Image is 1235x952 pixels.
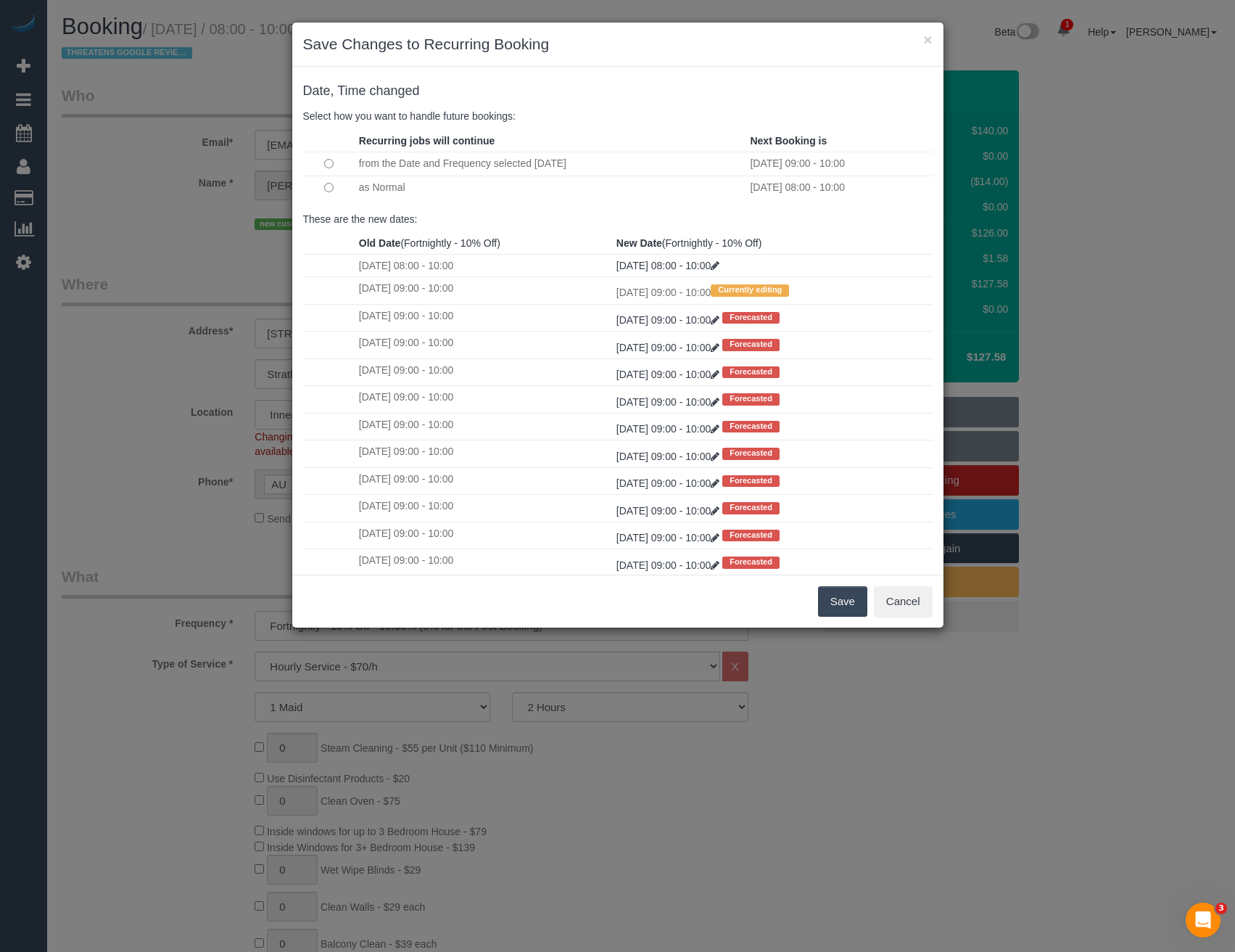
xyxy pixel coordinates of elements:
[874,586,933,617] button: Cancel
[303,84,933,99] h4: changed
[616,396,722,408] a: [DATE] 09:00 - 10:00
[711,284,789,296] span: Currently editing
[722,366,780,378] span: Forecasted
[355,255,613,277] td: [DATE] 08:00 - 10:00
[616,423,722,435] a: [DATE] 09:00 - 10:00
[616,451,722,462] a: [DATE] 09:00 - 10:00
[1215,903,1227,914] span: 3
[303,109,933,123] p: Select how you want to handle future bookings:
[750,135,827,147] strong: Next Booking is
[355,467,613,494] td: [DATE] 09:00 - 10:00
[616,477,722,489] a: [DATE] 09:00 - 10:00
[355,522,613,549] td: [DATE] 09:00 - 10:00
[722,339,780,350] span: Forecasted
[616,342,722,353] a: [DATE] 09:00 - 10:00
[303,212,933,226] p: These are the new dates:
[1186,903,1220,937] iframe: Intercom live chat
[722,448,780,459] span: Forecasted
[359,135,495,147] strong: Recurring jobs will continue
[722,312,780,324] span: Forecasted
[722,557,780,568] span: Forecasted
[355,440,613,467] td: [DATE] 09:00 - 10:00
[616,314,722,326] a: [DATE] 09:00 - 10:00
[722,502,780,514] span: Forecasted
[355,495,613,522] td: [DATE] 09:00 - 10:00
[355,358,613,385] td: [DATE] 09:00 - 10:00
[616,532,722,543] a: [DATE] 09:00 - 10:00
[722,530,780,541] span: Forecasted
[616,237,662,249] strong: New Date
[722,393,780,405] span: Forecasted
[746,152,932,176] td: [DATE] 09:00 - 10:00
[303,83,366,98] span: Date, Time
[746,176,932,200] td: [DATE] 08:00 - 10:00
[616,559,722,571] a: [DATE] 09:00 - 10:00
[355,304,613,331] td: [DATE] 09:00 - 10:00
[355,386,613,413] td: [DATE] 09:00 - 10:00
[923,32,932,47] button: ×
[722,421,780,432] span: Forecasted
[355,277,613,304] td: [DATE] 09:00 - 10:00
[616,260,719,271] a: [DATE] 08:00 - 10:00
[355,549,613,576] td: [DATE] 09:00 - 10:00
[355,152,747,176] td: from the Date and Frequency selected [DATE]
[359,237,401,249] strong: Old Date
[613,277,933,304] td: [DATE] 09:00 - 10:00
[616,369,722,380] a: [DATE] 09:00 - 10:00
[818,586,867,617] button: Save
[355,232,613,255] th: (Fortnightly - 10% Off)
[355,176,747,200] td: as Normal
[355,332,613,358] td: [DATE] 09:00 - 10:00
[616,505,722,517] a: [DATE] 09:00 - 10:00
[613,232,933,255] th: (Fortnightly - 10% Off)
[355,413,613,440] td: [DATE] 09:00 - 10:00
[722,475,780,487] span: Forecasted
[303,33,933,55] h3: Save Changes to Recurring Booking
